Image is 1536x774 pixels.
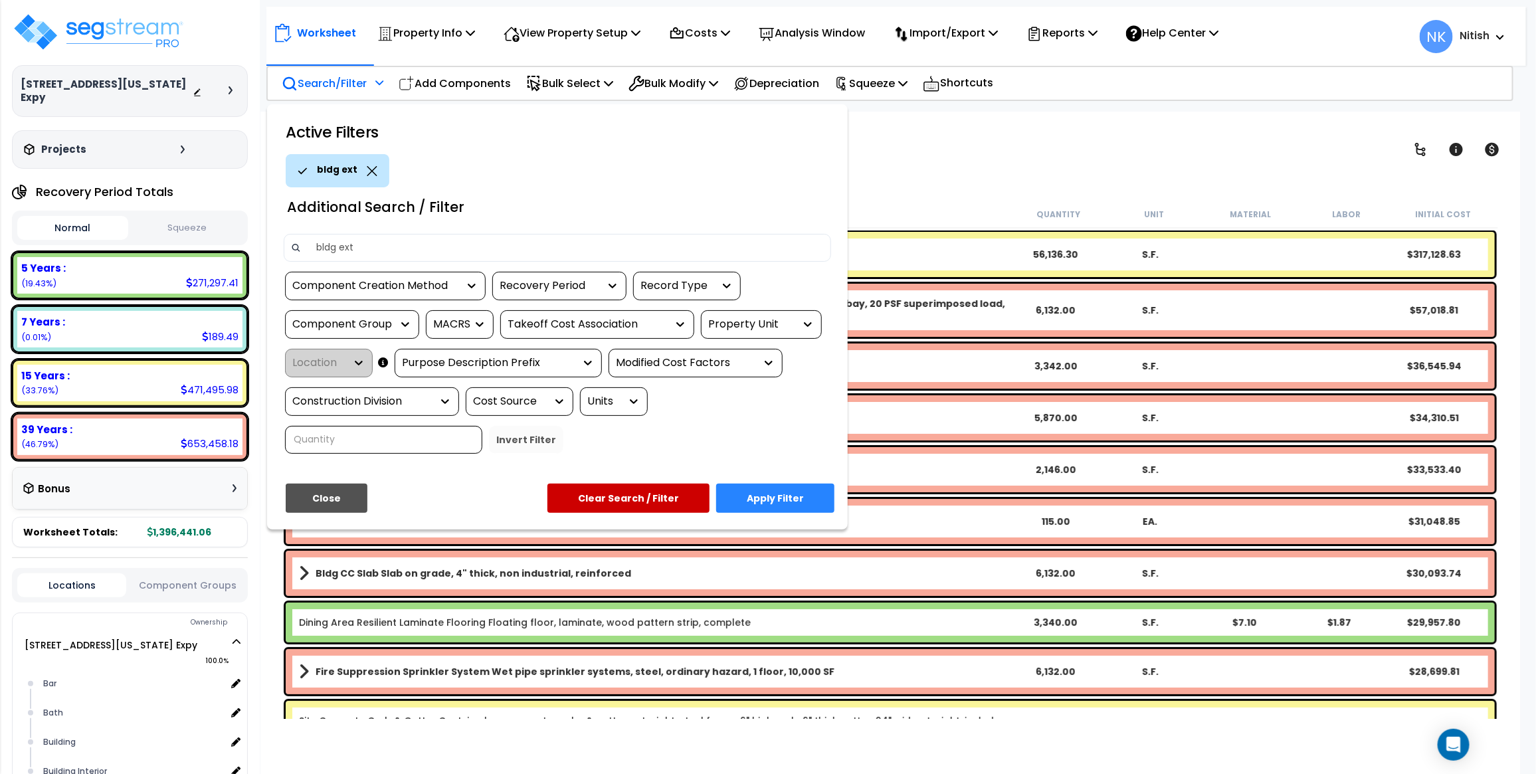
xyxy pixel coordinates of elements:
[433,317,466,332] div: MACRS
[132,217,242,240] button: Squeeze
[292,317,392,332] div: Component Group
[40,705,226,721] div: Bath
[36,185,173,199] h4: Recovery Period Totals
[23,526,118,539] span: Worksheet Totals:
[473,394,546,409] div: Cost Source
[317,163,357,177] p: bldg ext
[38,484,70,495] h3: Bonus
[147,526,211,539] b: 1,396,441.06
[500,278,599,294] div: Recovery Period
[39,615,247,630] div: Ownership
[21,78,193,104] h3: [STREET_ADDRESS][US_STATE] Expy
[12,12,185,52] img: logo_pro_r.png
[308,238,824,258] input: Keyword Search
[202,330,239,343] div: 189.49
[41,143,86,156] h3: Projects
[40,676,226,692] div: Bar
[21,261,66,275] b: 5 Years :
[616,355,755,371] div: Modified Cost Factors
[286,484,367,513] button: Close
[285,426,482,454] input: Quantity
[508,317,667,332] div: Takeoff Cost Association
[21,278,56,289] small: 19.427773772277934%
[21,315,65,329] b: 7 Years :
[181,436,239,450] div: 653,458.18
[40,734,226,750] div: Building
[640,278,714,294] div: Record Type
[21,369,70,383] b: 15 Years :
[274,194,478,221] div: Additional Search / Filter
[402,355,575,371] div: Purpose Description Prefix
[716,484,834,513] button: Apply Filter
[21,332,51,343] small: 0.013569495013273241%
[17,216,128,240] button: Normal
[21,438,58,450] small: 46.794540687596225%
[181,383,239,397] div: 471,495.98
[274,124,841,141] h1: Active Filters
[708,317,795,332] div: Property Unit
[496,433,556,446] b: Invert Filter
[292,278,458,294] div: Component Creation Method
[205,653,240,669] span: 100.0%
[489,426,563,454] button: Invert Filter
[587,394,621,409] div: Units
[186,276,239,290] div: 271,297.41
[292,394,432,409] div: Construction Division
[133,578,242,593] button: Component Groups
[21,385,58,396] small: 33.764116045112566%
[547,484,710,513] button: Clear Search / Filter
[17,573,126,597] button: Locations
[1438,729,1470,761] div: Open Intercom Messenger
[25,638,197,652] a: [STREET_ADDRESS][US_STATE] Expy 100.0%
[21,423,72,436] b: 39 Years :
